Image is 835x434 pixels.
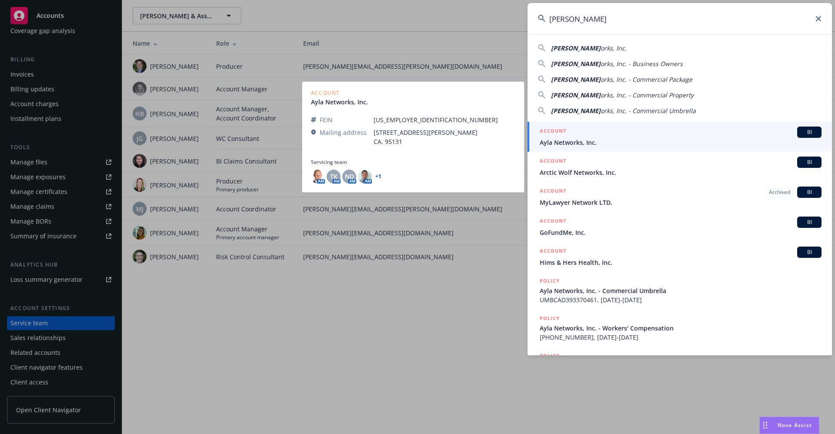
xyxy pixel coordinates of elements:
span: orks, Inc. - Business Owners [601,60,683,68]
span: BI [801,128,818,136]
h5: ACCOUNT [540,247,566,257]
h5: POLICY [540,351,560,360]
span: Ayla Networks, Inc. [540,138,822,147]
h5: ACCOUNT [540,157,566,167]
span: [PERSON_NAME] [551,107,601,115]
span: Ayla Networks, Inc. - Workers' Compensation [540,324,822,333]
h5: POLICY [540,277,560,285]
span: Ayla Networks, Inc. - Commercial Umbrella [540,286,822,295]
a: ACCOUNTArchivedBIMyLawyer Network LTD. [528,182,832,212]
span: [PERSON_NAME] [551,75,601,83]
a: POLICYAyla Networks, Inc. - Commercial UmbrellaUMBCAD393370461, [DATE]-[DATE] [528,272,832,309]
a: ACCOUNTBIGoFundMe, Inc. [528,212,832,242]
h5: ACCOUNT [540,187,566,197]
h5: ACCOUNT [540,217,566,227]
span: GoFundMe, Inc. [540,228,822,237]
span: BI [801,158,818,166]
span: MyLawyer Network LTD. [540,198,822,207]
span: orks, Inc. - Commercial Umbrella [601,107,696,115]
span: BI [801,188,818,196]
span: Hims & Hers Health, Inc. [540,258,822,267]
span: orks, Inc. - Commercial Package [601,75,692,83]
span: BI [801,248,818,256]
a: ACCOUNTBIHims & Hers Health, Inc. [528,242,832,272]
a: ACCOUNTBIArctic Wolf Networks, Inc. [528,152,832,182]
h5: POLICY [540,314,560,323]
a: ACCOUNTBIAyla Networks, Inc. [528,122,832,152]
span: orks, Inc. [601,44,627,52]
div: Drag to move [760,417,771,434]
input: Search... [528,3,832,34]
a: POLICY [528,347,832,384]
span: [PHONE_NUMBER], [DATE]-[DATE] [540,333,822,342]
span: [PERSON_NAME] [551,91,601,99]
span: Arctic Wolf Networks, Inc. [540,168,822,177]
a: POLICYAyla Networks, Inc. - Workers' Compensation[PHONE_NUMBER], [DATE]-[DATE] [528,309,832,347]
span: Archived [769,188,790,196]
span: [PERSON_NAME] [551,60,601,68]
span: orks, Inc. - Commercial Property [601,91,694,99]
span: UMBCAD393370461, [DATE]-[DATE] [540,295,822,304]
button: Nova Assist [759,417,819,434]
span: Nova Assist [778,421,812,429]
h5: ACCOUNT [540,127,566,137]
span: BI [801,218,818,226]
span: [PERSON_NAME] [551,44,601,52]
